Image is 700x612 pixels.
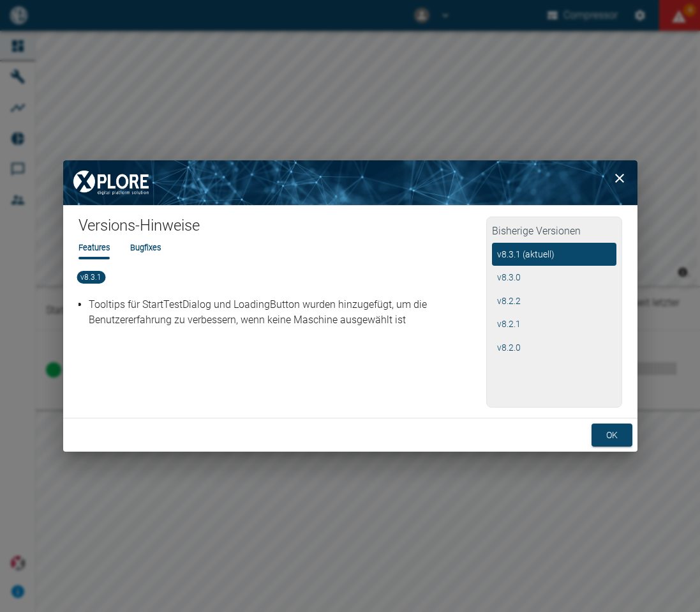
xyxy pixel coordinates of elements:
[63,160,159,205] img: XPLORE Logo
[63,160,637,205] img: background image
[492,266,616,289] button: v8.3.0
[78,216,486,241] h1: Versions-Hinweise
[89,297,482,328] p: Tooltips für StartTestDialog und LoadingButton wurden hinzugefügt, um die Benutzererfahrung zu ve...
[492,222,616,243] h2: Bisherige Versionen
[492,336,616,360] button: v8.2.0
[78,241,110,254] li: Features
[607,165,632,191] button: close
[130,241,161,254] li: Bugfixes
[492,289,616,313] button: v8.2.2
[77,271,105,284] span: v8.3.1
[492,312,616,336] button: v8.2.1
[592,424,632,447] button: ok
[492,243,616,266] button: v8.3.1 (aktuell)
